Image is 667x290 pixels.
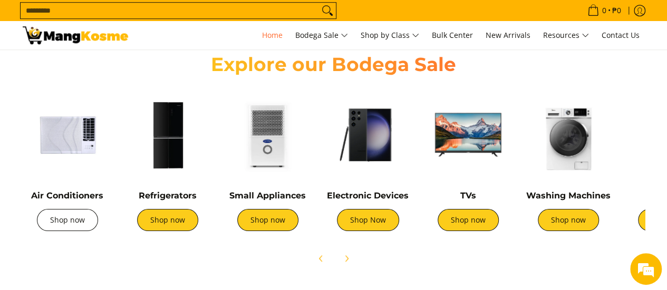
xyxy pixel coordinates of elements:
a: New Arrivals [480,21,536,49]
a: Resources [538,21,594,49]
span: Bodega Sale [295,29,348,42]
a: Refrigerators [139,191,197,201]
span: New Arrivals [486,30,530,40]
img: Electronic Devices [323,90,413,179]
button: Search [319,3,336,18]
img: Washing Machines [524,90,613,179]
button: Next [335,247,358,270]
a: Washing Machines [526,191,611,201]
h2: Explore our Bodega Sale [181,53,487,76]
a: Contact Us [596,21,645,49]
a: Home [257,21,288,49]
a: Electronic Devices [327,191,409,201]
a: Bodega Sale [290,21,353,49]
span: Contact Us [602,30,640,40]
span: 0 [601,7,608,14]
img: Small Appliances [223,90,313,179]
nav: Main Menu [139,21,645,49]
button: Previous [310,247,333,270]
span: • [584,5,624,16]
img: Air Conditioners [23,90,112,179]
a: Shop now [37,209,98,231]
a: Shop now [438,209,499,231]
a: Shop by Class [355,21,424,49]
span: Shop by Class [361,29,419,42]
a: Shop now [538,209,599,231]
a: Shop now [137,209,198,231]
img: Refrigerators [123,90,212,179]
span: Bulk Center [432,30,473,40]
a: Air Conditioners [31,191,103,201]
a: Shop Now [337,209,399,231]
img: TVs [423,90,513,179]
a: Small Appliances [229,191,306,201]
a: Shop now [237,209,298,231]
img: Mang Kosme: Your Home Appliances Warehouse Sale Partner! [23,26,128,44]
a: Bulk Center [427,21,478,49]
a: TVs [460,191,476,201]
span: Resources [543,29,589,42]
span: ₱0 [611,7,623,14]
span: Home [262,30,283,40]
